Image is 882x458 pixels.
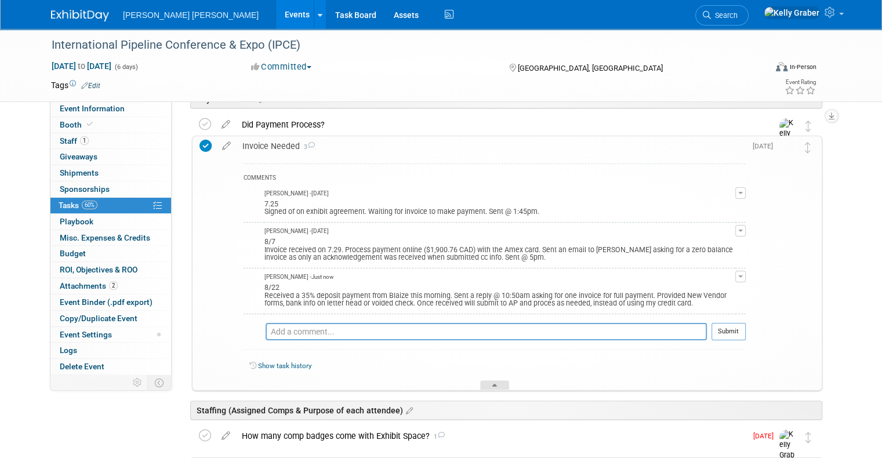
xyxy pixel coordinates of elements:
[51,10,109,21] img: ExhibitDay
[50,246,171,261] a: Budget
[216,119,236,130] a: edit
[60,152,97,161] span: Giveaways
[753,142,779,150] span: [DATE]
[60,346,77,355] span: Logs
[50,230,171,246] a: Misc. Expenses & Credits
[264,273,333,281] span: [PERSON_NAME] - Just now
[805,142,811,153] i: Move task
[60,362,104,371] span: Delete Event
[518,64,663,72] span: [GEOGRAPHIC_DATA], [GEOGRAPHIC_DATA]
[60,233,150,242] span: Misc. Expenses & Credits
[50,198,171,213] a: Tasks60%
[430,433,445,441] span: 1
[50,117,171,133] a: Booth
[50,181,171,197] a: Sponsorships
[50,165,171,181] a: Shipments
[60,314,137,323] span: Copy/Duplicate Event
[50,262,171,278] a: ROI, Objectives & ROO
[264,198,735,216] div: 7.25 Signed of on exhibit agreement. Waiting for invoice to make payment. Sent @ 1:45pm.
[779,118,797,159] img: Kelly Graber
[51,79,100,91] td: Tags
[256,93,266,104] a: Edit sections
[50,327,171,343] a: Event Settings
[805,121,811,132] i: Move task
[237,136,746,156] div: Invoice Needed
[805,432,811,443] i: Move task
[80,136,89,145] span: 1
[403,404,413,416] a: Edit sections
[60,265,137,274] span: ROI, Objectives & ROO
[123,10,259,20] span: [PERSON_NAME] [PERSON_NAME]
[190,401,822,420] div: Staffing (Assigned Comps & Purpose of each attendee)
[50,101,171,117] a: Event Information
[247,61,316,73] button: Committed
[244,323,260,340] img: Kelly Graber
[60,297,153,307] span: Event Binder (.pdf export)
[264,227,329,235] span: [PERSON_NAME] - [DATE]
[789,63,816,71] div: In-Person
[264,235,735,262] div: 8/7 Invoice received on 7.29. Process payment online ($1,900.76 CAD) with the Amex card. Sent an ...
[114,63,138,71] span: (6 days)
[264,281,735,308] div: 8/22 Received a 35% deposit payment from Blaize this morning. Sent a reply @ 10:50am asking for o...
[703,60,816,78] div: Event Format
[50,214,171,230] a: Playbook
[60,136,89,146] span: Staff
[779,140,794,155] img: Kelly Graber
[258,362,311,370] a: Show task history
[87,121,93,128] i: Booth reservation complete
[148,375,172,390] td: Toggle Event Tabs
[82,201,97,209] span: 60%
[76,61,87,71] span: to
[712,323,746,340] button: Submit
[50,359,171,375] a: Delete Event
[244,173,746,185] div: COMMENTS
[60,330,112,339] span: Event Settings
[244,273,259,288] img: Kelly Graber
[776,62,787,71] img: Format-Inperson.png
[60,104,125,113] span: Event Information
[60,120,95,129] span: Booth
[695,5,749,26] a: Search
[50,295,171,310] a: Event Binder (.pdf export)
[50,278,171,294] a: Attachments2
[60,168,99,177] span: Shipments
[128,375,148,390] td: Personalize Event Tab Strip
[244,227,259,242] img: Kelly Graber
[60,281,118,290] span: Attachments
[764,6,820,19] img: Kelly Graber
[753,432,779,440] span: [DATE]
[236,115,756,135] div: Did Payment Process?
[59,201,97,210] span: Tasks
[785,79,816,85] div: Event Rating
[300,143,315,151] span: 3
[157,333,161,336] span: Modified Layout
[109,281,118,290] span: 2
[50,149,171,165] a: Giveaways
[244,190,259,205] img: Kelly Graber
[264,190,329,198] span: [PERSON_NAME] - [DATE]
[216,141,237,151] a: edit
[60,217,93,226] span: Playbook
[216,431,236,441] a: edit
[236,426,746,446] div: How many comp badges come with Exhibit Space?
[60,249,86,258] span: Budget
[60,184,110,194] span: Sponsorships
[50,133,171,149] a: Staff1
[711,11,738,20] span: Search
[51,61,112,71] span: [DATE] [DATE]
[50,343,171,358] a: Logs
[81,82,100,90] a: Edit
[50,311,171,326] a: Copy/Duplicate Event
[48,35,752,56] div: International Pipeline Conference & Expo (IPCE)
